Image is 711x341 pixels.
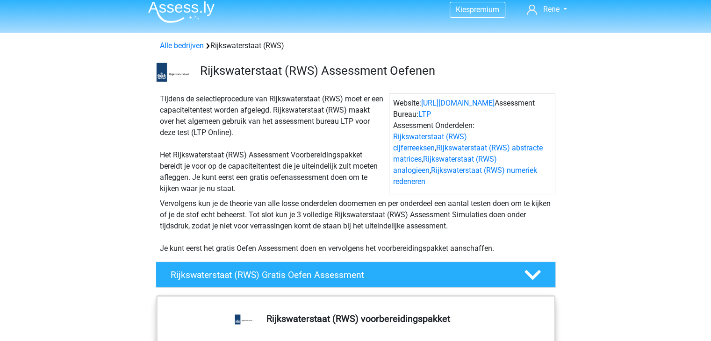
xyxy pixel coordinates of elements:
a: Rene [523,4,570,15]
a: Rijkswaterstaat (RWS) Gratis Oefen Assessment [152,262,560,288]
a: [URL][DOMAIN_NAME] [421,99,495,107]
a: Rijkswaterstaat (RWS) abstracte matrices [393,143,543,163]
a: Alle bedrijven [160,41,204,50]
h3: Rijkswaterstaat (RWS) Assessment Oefenen [200,64,548,78]
a: Kiespremium [450,3,505,16]
a: Rijkswaterstaat (RWS) analogieen [393,155,497,175]
a: Rijkswaterstaat (RWS) cijferreeksen [393,132,467,152]
span: premium [470,5,499,14]
div: Website: Assessment Bureau: Assessment Onderdelen: , , , [389,93,555,194]
a: Rijkswaterstaat (RWS) numeriek redeneren [393,166,537,186]
span: Kies [456,5,470,14]
div: Vervolgens kun je de theorie van alle losse onderdelen doornemen en per onderdeel een aantal test... [156,198,555,254]
div: Tijdens de selectieprocedure van Rijkswaterstaat (RWS) moet er een capaciteitentest worden afgele... [156,93,389,194]
h4: Rijkswaterstaat (RWS) Gratis Oefen Assessment [171,270,509,280]
img: Assessly [148,1,215,23]
a: LTP [418,110,431,119]
span: Rene [543,5,559,14]
div: Rijkswaterstaat (RWS) [156,40,555,51]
